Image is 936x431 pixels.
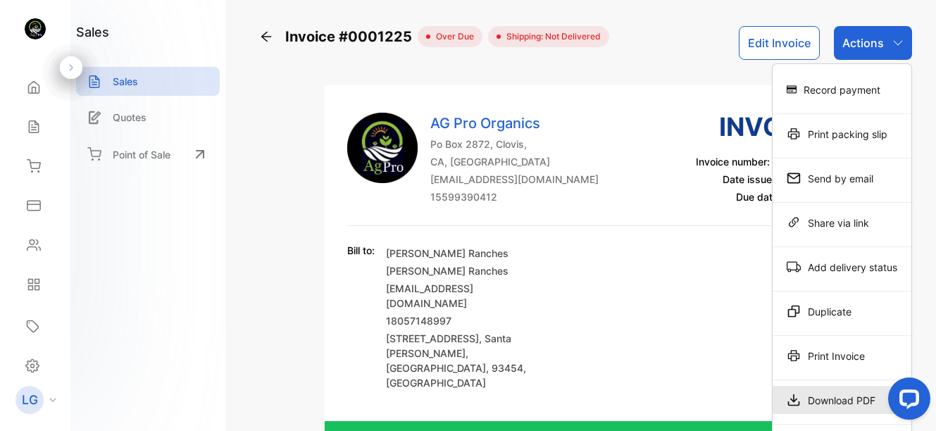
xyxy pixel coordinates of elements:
p: 18057148997 [386,313,548,328]
p: Sales [113,74,138,89]
p: Actions [842,35,884,51]
p: Point of Sale [113,147,170,162]
a: Sales [76,67,220,96]
img: Company Logo [347,113,418,183]
div: Send by email [773,164,911,192]
p: [PERSON_NAME] Ranches [386,246,548,261]
span: over due [430,30,474,43]
p: AG Pro Organics [430,113,599,134]
div: Duplicate [773,297,911,325]
p: 15599390412 [430,189,599,204]
div: Add delivery status [773,253,911,281]
h3: Invoice [696,108,824,146]
div: Download PDF [773,386,911,414]
img: logo [25,18,46,39]
a: Point of Sale [76,139,220,170]
p: Quotes [113,110,146,125]
p: [EMAIL_ADDRESS][DOMAIN_NAME] [386,281,548,311]
span: Invoice number: [696,156,770,168]
div: Print packing slip [773,120,911,148]
p: Po Box 2872, Clovis, [430,137,599,151]
p: CA, [GEOGRAPHIC_DATA] [430,154,599,169]
span: Date issued: [723,173,781,185]
p: [EMAIL_ADDRESS][DOMAIN_NAME] [430,172,599,187]
p: Bill to: [347,243,375,258]
span: [STREET_ADDRESS] [386,332,479,344]
a: Quotes [76,103,220,132]
button: Edit Invoice [739,26,820,60]
div: Share via link [773,208,911,237]
button: Actions [834,26,912,60]
div: Print Invoice [773,342,911,370]
p: [PERSON_NAME] Ranches [386,263,548,278]
span: Due date: [736,191,781,203]
p: LG [22,391,38,409]
span: , 93454 [486,362,523,374]
div: Record payment [773,75,911,104]
iframe: LiveChat chat widget [877,372,936,431]
h1: sales [76,23,109,42]
span: Invoice #0001225 [285,26,418,47]
span: Shipping: Not Delivered [501,30,601,43]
